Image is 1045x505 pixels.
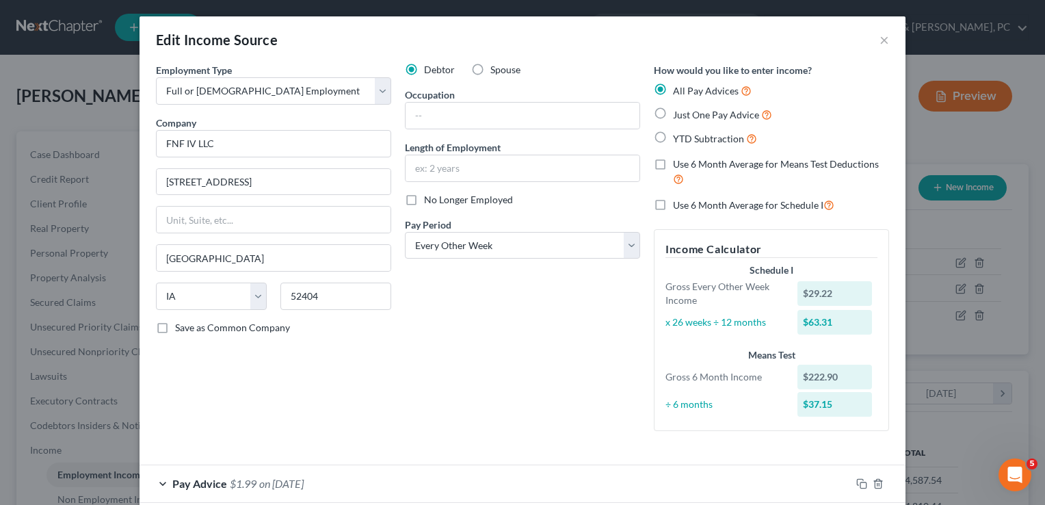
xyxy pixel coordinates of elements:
span: Debtor [424,64,455,75]
span: $1.99 [230,477,256,490]
input: ex: 2 years [406,155,639,181]
input: Unit, Suite, etc... [157,207,391,233]
div: $37.15 [797,392,873,417]
div: Gross Every Other Week Income [659,280,791,307]
span: 5 [1027,458,1037,469]
span: Spouse [490,64,520,75]
input: -- [406,103,639,129]
span: Pay Period [405,219,451,231]
span: YTD Subtraction [673,133,744,144]
div: ÷ 6 months [659,398,791,411]
iframe: Intercom live chat [998,458,1031,491]
div: Gross 6 Month Income [659,370,791,384]
span: Company [156,117,196,129]
label: Length of Employment [405,140,501,155]
span: Save as Common Company [175,322,290,333]
input: Enter zip... [280,283,391,310]
span: Just One Pay Advice [673,109,759,120]
label: Occupation [405,88,455,102]
input: Search company by name... [156,130,391,157]
div: $222.90 [797,365,873,389]
span: Employment Type [156,64,232,76]
div: Schedule I [665,263,877,277]
input: Enter address... [157,169,391,195]
div: x 26 weeks ÷ 12 months [659,315,791,329]
span: All Pay Advices [673,85,739,96]
div: $63.31 [797,310,873,335]
div: Edit Income Source [156,30,278,49]
span: on [DATE] [259,477,304,490]
div: Means Test [665,348,877,362]
button: × [879,31,889,48]
span: Use 6 Month Average for Means Test Deductions [673,158,879,170]
label: How would you like to enter income? [654,63,812,77]
h5: Income Calculator [665,241,877,258]
input: Enter city... [157,245,391,271]
div: $29.22 [797,281,873,306]
span: Pay Advice [172,477,227,490]
span: No Longer Employed [424,194,513,205]
span: Use 6 Month Average for Schedule I [673,199,823,211]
